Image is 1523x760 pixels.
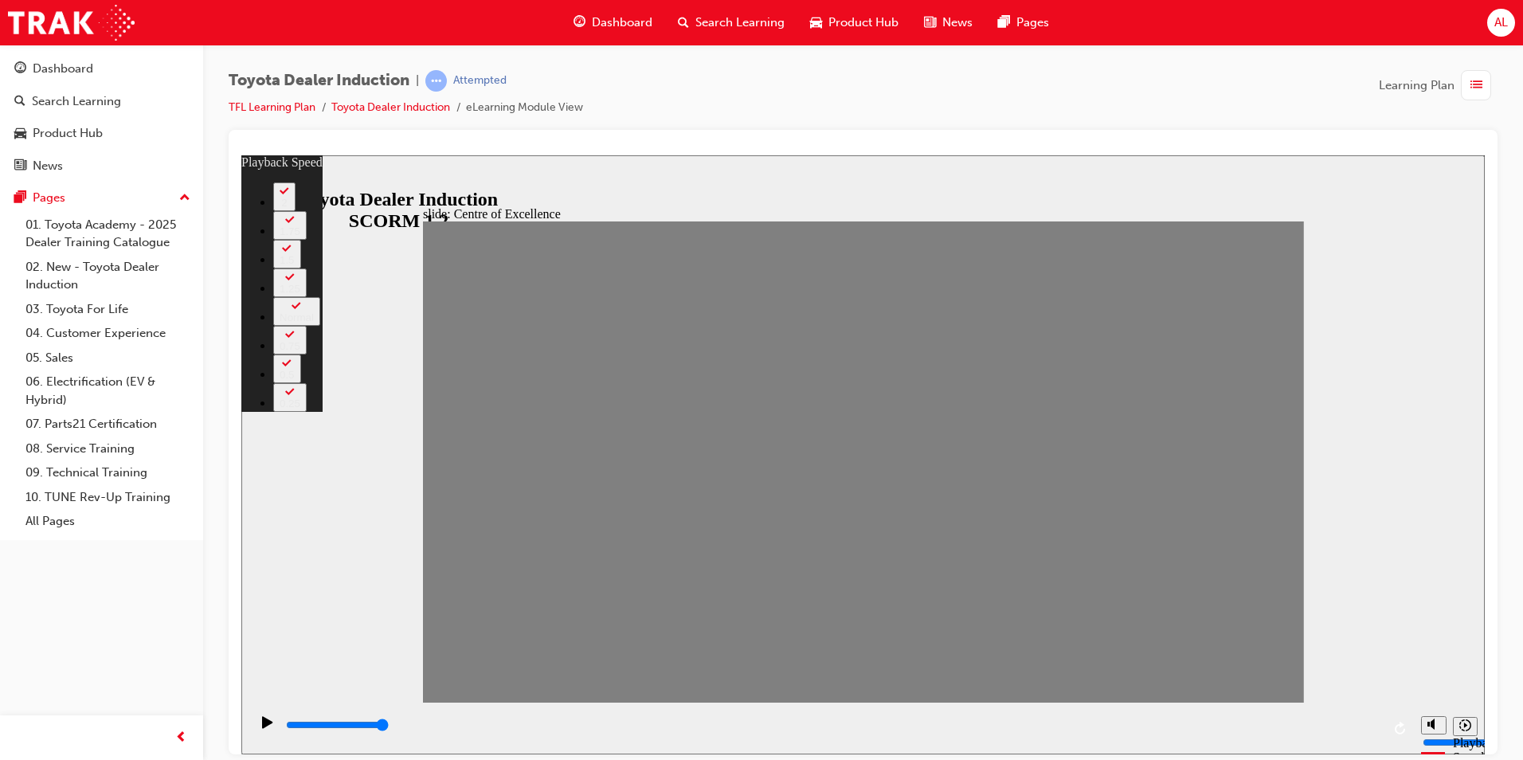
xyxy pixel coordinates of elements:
div: News [33,157,63,175]
span: AL [1494,14,1508,32]
span: learningRecordVerb_ATTEMPT-icon [425,70,447,92]
span: car-icon [14,127,26,141]
a: 02. New - Toyota Dealer Induction [19,255,197,297]
a: news-iconNews [911,6,985,39]
button: Pages [6,183,197,213]
a: 08. Service Training [19,437,197,461]
a: car-iconProduct Hub [797,6,911,39]
span: prev-icon [175,728,187,748]
span: search-icon [14,95,25,109]
button: AL [1487,9,1515,37]
span: Learning Plan [1379,76,1454,95]
button: Learning Plan [1379,70,1498,100]
span: guage-icon [14,62,26,76]
span: pages-icon [998,13,1010,33]
button: DashboardSearch LearningProduct HubNews [6,51,197,183]
input: slide progress [45,563,147,576]
span: news-icon [924,13,936,33]
div: Playback Speed [1212,581,1235,609]
img: Trak [8,5,135,41]
button: Playback speed [1212,562,1236,581]
button: Mute (Ctrl+Alt+M) [1180,561,1205,579]
a: 03. Toyota For Life [19,297,197,322]
a: 01. Toyota Academy - 2025 Dealer Training Catalogue [19,213,197,255]
a: Product Hub [6,119,197,148]
a: TFL Learning Plan [229,100,315,114]
a: Dashboard [6,54,197,84]
span: Product Hub [828,14,899,32]
div: 2 [38,41,48,53]
a: 06. Electrification (EV & Hybrid) [19,370,197,412]
a: 04. Customer Experience [19,321,197,346]
button: 2 [32,27,54,56]
a: Toyota Dealer Induction [331,100,450,114]
span: up-icon [179,188,190,209]
span: search-icon [678,13,689,33]
div: misc controls [1172,547,1235,599]
input: volume [1181,581,1284,594]
span: list-icon [1470,76,1482,96]
div: Attempted [453,73,507,88]
span: News [942,14,973,32]
div: Pages [33,189,65,207]
button: Replay (Ctrl+Alt+R) [1148,562,1172,586]
span: Toyota Dealer Induction [229,72,409,90]
span: Pages [1016,14,1049,32]
div: Product Hub [33,124,103,143]
button: Play (Ctrl+Alt+P) [8,560,35,587]
a: 07. Parts21 Certification [19,412,197,437]
div: Dashboard [33,60,93,78]
div: Search Learning [32,92,121,111]
a: 09. Technical Training [19,460,197,485]
a: search-iconSearch Learning [665,6,797,39]
a: guage-iconDashboard [561,6,665,39]
div: playback controls [8,547,1172,599]
span: pages-icon [14,191,26,206]
a: pages-iconPages [985,6,1062,39]
li: eLearning Module View [466,99,583,117]
a: 10. TUNE Rev-Up Training [19,485,197,510]
span: guage-icon [574,13,585,33]
a: All Pages [19,509,197,534]
span: Search Learning [695,14,785,32]
span: Dashboard [592,14,652,32]
a: News [6,151,197,181]
a: 05. Sales [19,346,197,370]
span: | [416,72,419,90]
a: Search Learning [6,87,197,116]
span: car-icon [810,13,822,33]
span: news-icon [14,159,26,174]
